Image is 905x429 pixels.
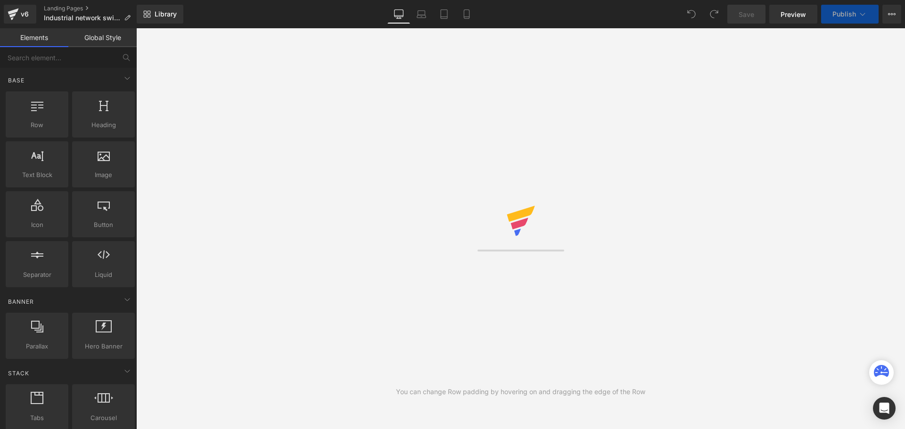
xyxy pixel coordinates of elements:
span: Publish [832,10,856,18]
span: Tabs [8,413,66,423]
span: Industrial network switch [44,14,120,22]
span: Banner [7,297,35,306]
span: Carousel [75,413,132,423]
a: Laptop [410,5,433,24]
span: Text Block [8,170,66,180]
a: v6 [4,5,36,24]
span: Preview [781,9,806,19]
a: Tablet [433,5,455,24]
div: Open Intercom Messenger [873,397,896,420]
span: Icon [8,220,66,230]
a: Mobile [455,5,478,24]
span: Heading [75,120,132,130]
span: Parallax [8,341,66,351]
button: More [882,5,901,24]
span: Library [155,10,177,18]
span: Button [75,220,132,230]
div: You can change Row padding by hovering on and dragging the edge of the Row [396,387,645,397]
span: Stack [7,369,30,378]
button: Undo [682,5,701,24]
span: Hero Banner [75,341,132,351]
div: v6 [19,8,31,20]
span: Separator [8,270,66,280]
span: Liquid [75,270,132,280]
span: Save [739,9,754,19]
span: Row [8,120,66,130]
a: Global Style [68,28,137,47]
button: Publish [821,5,879,24]
a: New Library [137,5,183,24]
a: Desktop [387,5,410,24]
a: Preview [769,5,817,24]
button: Redo [705,5,724,24]
span: Base [7,76,25,85]
a: Landing Pages [44,5,138,12]
span: Image [75,170,132,180]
